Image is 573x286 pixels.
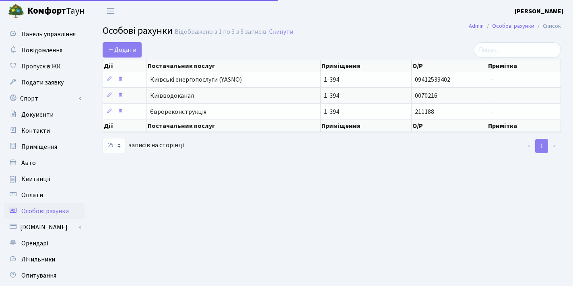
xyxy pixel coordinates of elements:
span: Опитування [21,271,56,280]
th: О/Р [412,60,487,72]
a: Документи [4,107,85,123]
label: записів на сторінці [103,138,184,153]
a: Admin [469,22,484,30]
img: logo.png [8,3,24,19]
span: Оплати [21,191,43,200]
div: Відображено з 1 по 3 з 3 записів. [175,28,268,36]
span: Київводоканал [150,93,317,99]
span: 1-394 [324,109,408,115]
a: [DOMAIN_NAME] [4,219,85,235]
b: [PERSON_NAME] [515,7,563,16]
th: Приміщення [321,60,412,72]
li: Список [534,22,561,31]
a: Скинути [269,28,293,36]
a: Повідомлення [4,42,85,58]
a: Орендарі [4,235,85,251]
th: Дії [103,60,147,72]
span: Таун [27,4,85,18]
span: Подати заявку [21,78,64,87]
a: Авто [4,155,85,171]
span: 09412539402 [415,75,450,84]
a: Оплати [4,187,85,203]
a: Подати заявку [4,74,85,91]
select: записів на сторінці [103,138,126,153]
span: Повідомлення [21,46,62,55]
a: 1 [535,139,548,153]
th: Постачальник послуг [147,120,321,132]
th: Дії [103,120,147,132]
span: Пропуск в ЖК [21,62,61,71]
span: - [491,107,493,116]
span: Квитанції [21,175,51,183]
button: Переключити навігацію [101,4,121,18]
span: 1-394 [324,93,408,99]
a: Додати [103,42,142,58]
span: - [491,91,493,100]
th: Постачальник послуг [147,60,321,72]
span: Контакти [21,126,50,135]
span: Лічильники [21,255,55,264]
a: Спорт [4,91,85,107]
span: Орендарі [21,239,48,248]
th: Примітка [487,120,561,132]
a: Приміщення [4,139,85,155]
span: 1-394 [324,76,408,83]
nav: breadcrumb [457,18,573,35]
span: Київські енергопослуги (YASNO) [150,76,317,83]
span: - [491,75,493,84]
span: 211188 [415,107,434,116]
a: Квитанції [4,171,85,187]
span: Документи [21,110,54,119]
input: Пошук... [474,42,561,58]
span: Особові рахунки [21,207,69,216]
span: Додати [108,45,136,54]
th: Приміщення [321,120,412,132]
span: Панель управління [21,30,76,39]
a: Лічильники [4,251,85,267]
a: Особові рахунки [492,22,534,30]
th: О/Р [412,120,487,132]
span: 0070216 [415,91,437,100]
b: Комфорт [27,4,66,17]
a: [PERSON_NAME] [515,6,563,16]
a: Контакти [4,123,85,139]
span: Єврореконструкція [150,109,317,115]
a: Пропуск в ЖК [4,58,85,74]
span: Авто [21,158,36,167]
a: Панель управління [4,26,85,42]
span: Особові рахунки [103,24,173,38]
th: Примітка [487,60,561,72]
a: Опитування [4,267,85,284]
span: Приміщення [21,142,57,151]
a: Особові рахунки [4,203,85,219]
